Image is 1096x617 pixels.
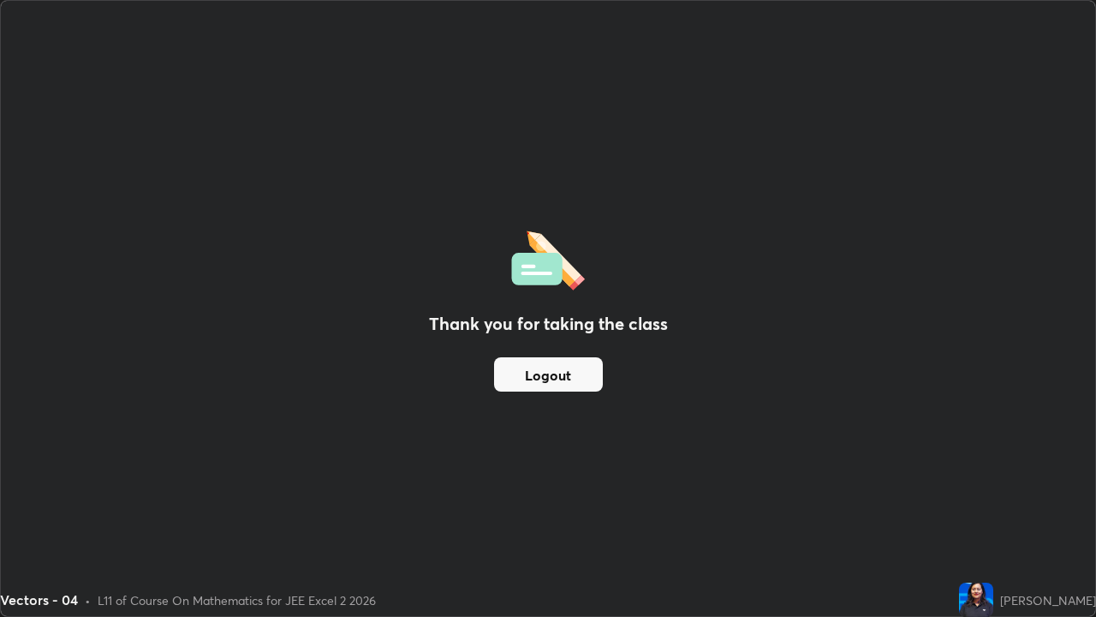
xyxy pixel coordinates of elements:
div: [PERSON_NAME] [1000,591,1096,609]
button: Logout [494,357,603,392]
img: offlineFeedback.1438e8b3.svg [511,225,585,291]
img: 4b638fcb64b94195b819c4963410e12e.jpg [959,583,993,617]
div: L11 of Course On Mathematics for JEE Excel 2 2026 [98,591,376,609]
h2: Thank you for taking the class [429,311,668,337]
div: • [85,591,91,609]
